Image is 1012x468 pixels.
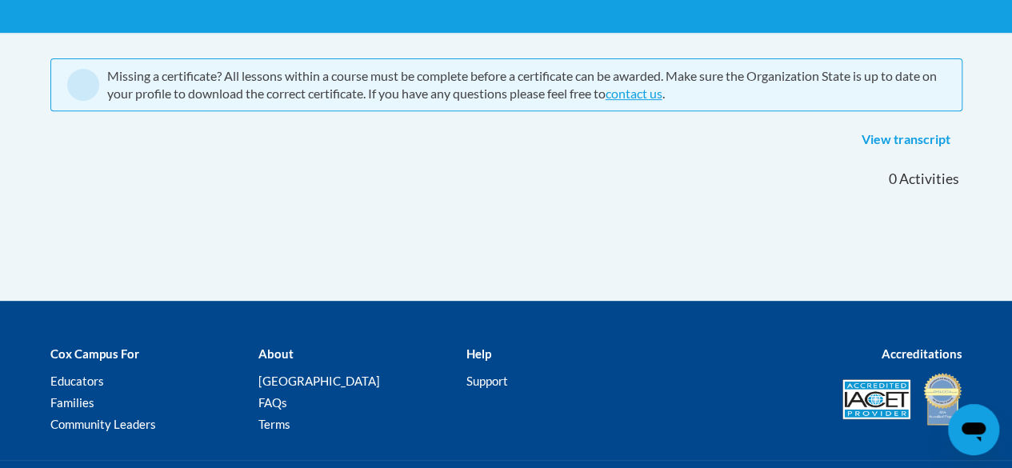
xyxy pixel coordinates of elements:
iframe: Button to launch messaging window [948,404,999,455]
span: Activities [899,170,959,188]
img: Accredited IACET® Provider [842,379,910,419]
a: contact us [606,86,662,101]
a: Support [466,374,507,388]
span: 0 [888,170,896,188]
div: Missing a certificate? All lessons within a course must be complete before a certificate can be a... [107,67,946,102]
a: Community Leaders [50,417,156,431]
a: Terms [258,417,290,431]
a: FAQs [258,395,286,410]
a: [GEOGRAPHIC_DATA] [258,374,379,388]
b: Cox Campus For [50,346,139,361]
b: Help [466,346,490,361]
b: About [258,346,293,361]
b: Accreditations [882,346,962,361]
a: Families [50,395,94,410]
img: IDA® Accredited [922,371,962,427]
a: View transcript [850,127,962,153]
a: Educators [50,374,104,388]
